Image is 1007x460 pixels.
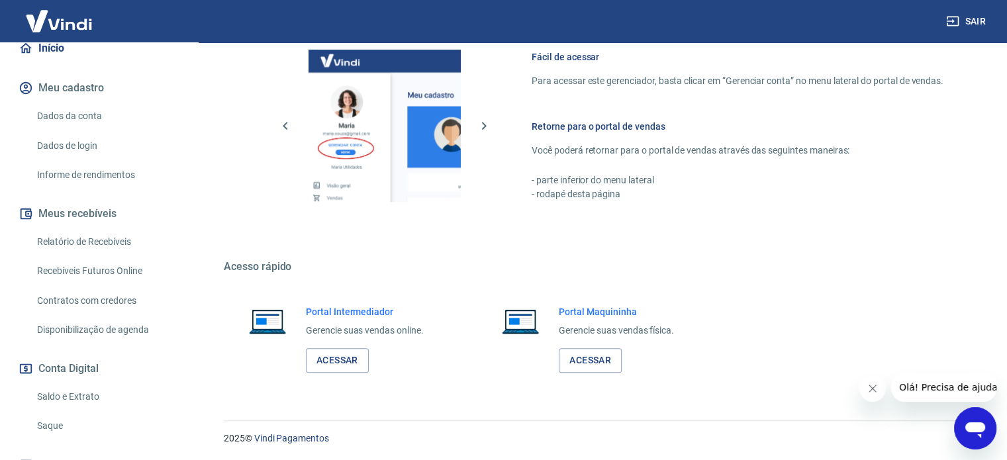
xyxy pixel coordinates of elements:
h6: Portal Maquininha [559,305,674,318]
span: Olá! Precisa de ajuda? [8,9,111,20]
button: Meus recebíveis [16,199,182,228]
a: Dados da conta [32,103,182,130]
h5: Acesso rápido [224,260,975,273]
p: - parte inferior do menu lateral [532,173,943,187]
a: Saldo e Extrato [32,383,182,410]
h6: Fácil de acessar [532,50,943,64]
button: Conta Digital [16,354,182,383]
a: Acessar [306,348,369,373]
iframe: Fechar mensagem [859,375,886,402]
p: Para acessar este gerenciador, basta clicar em “Gerenciar conta” no menu lateral do portal de ven... [532,74,943,88]
iframe: Mensagem da empresa [891,373,996,402]
a: Acessar [559,348,622,373]
a: Disponibilização de agenda [32,316,182,344]
p: - rodapé desta página [532,187,943,201]
p: Você poderá retornar para o portal de vendas através das seguintes maneiras: [532,144,943,158]
a: Saque [32,412,182,439]
button: Meu cadastro [16,73,182,103]
h6: Retorne para o portal de vendas [532,120,943,133]
a: Recebíveis Futuros Online [32,257,182,285]
img: Imagem de um notebook aberto [493,305,548,337]
a: Início [16,34,182,63]
button: Sair [943,9,991,34]
a: Contratos com credores [32,287,182,314]
img: Imagem de um notebook aberto [240,305,295,337]
img: Imagem da dashboard mostrando o botão de gerenciar conta na sidebar no lado esquerdo [309,50,461,202]
img: Vindi [16,1,102,41]
a: Informe de rendimentos [32,161,182,189]
p: Gerencie suas vendas online. [306,324,424,338]
a: Vindi Pagamentos [254,433,329,443]
h6: Portal Intermediador [306,305,424,318]
a: Relatório de Recebíveis [32,228,182,255]
a: Dados de login [32,132,182,160]
p: 2025 © [224,432,975,445]
p: Gerencie suas vendas física. [559,324,674,338]
iframe: Botão para abrir a janela de mensagens [954,407,996,449]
